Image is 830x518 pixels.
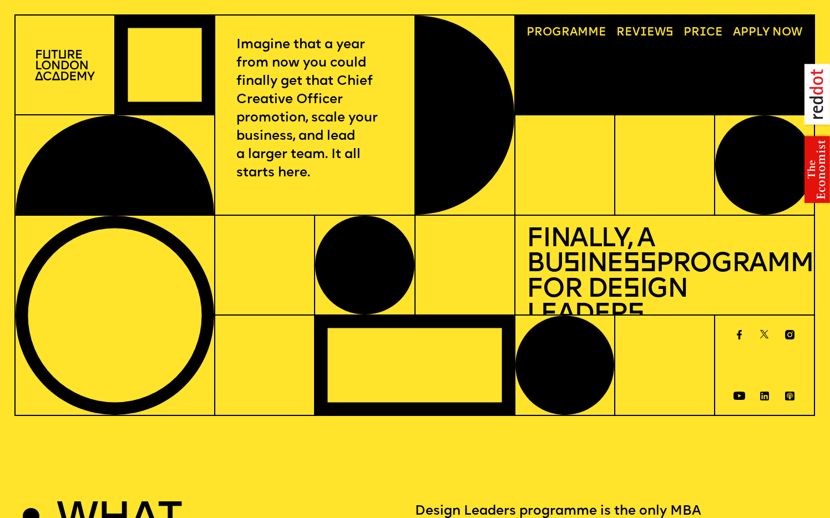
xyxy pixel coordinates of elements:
a: Reviews [611,21,680,44]
span: ss [623,251,656,278]
a: Programme [521,21,613,44]
p: Imagine that a year from now you could finally get that Chief Creative Officer promotion, scale y... [236,36,393,182]
span: A [733,27,741,38]
h1: Finally, a Bu ine Programme for De ign Leader [527,227,802,328]
span: s [623,277,640,303]
span: s [627,302,644,328]
a: Apply now [727,21,808,44]
span: a [570,27,578,38]
span: s [563,251,580,278]
a: Price [678,21,729,44]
